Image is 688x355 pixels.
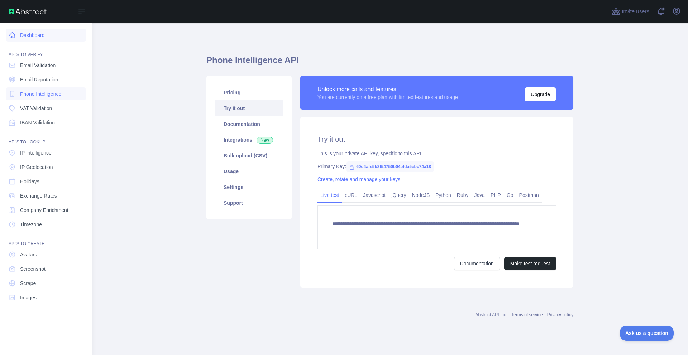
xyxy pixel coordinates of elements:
[6,59,86,72] a: Email Validation
[215,179,283,195] a: Settings
[6,291,86,304] a: Images
[317,163,556,170] div: Primary Key:
[20,207,68,214] span: Company Enrichment
[610,6,651,17] button: Invite users
[6,29,86,42] a: Dashboard
[6,175,86,188] a: Holidays
[215,116,283,132] a: Documentation
[317,150,556,157] div: This is your private API key, specific to this API.
[620,326,674,341] iframe: Toggle Customer Support
[20,62,56,69] span: Email Validation
[547,312,573,317] a: Privacy policy
[20,294,37,301] span: Images
[6,232,86,247] div: API'S TO CREATE
[215,85,283,100] a: Pricing
[20,76,58,83] span: Email Reputation
[317,94,458,101] div: You are currently on a free plan with limited features and usage
[516,189,542,201] a: Postman
[622,8,649,16] span: Invite users
[317,134,556,144] h2: Try it out
[6,189,86,202] a: Exchange Rates
[6,262,86,275] a: Screenshot
[525,87,556,101] button: Upgrade
[360,189,388,201] a: Javascript
[317,85,458,94] div: Unlock more calls and features
[6,102,86,115] a: VAT Validation
[6,146,86,159] a: IP Intelligence
[20,105,52,112] span: VAT Validation
[257,137,273,144] span: New
[342,189,360,201] a: cURL
[206,55,573,72] h1: Phone Intelligence API
[454,189,472,201] a: Ruby
[6,277,86,290] a: Scrape
[6,248,86,261] a: Avatars
[511,312,543,317] a: Terms of service
[9,9,47,14] img: Abstract API
[20,90,61,98] span: Phone Intelligence
[504,189,516,201] a: Go
[346,161,434,172] span: 60d4afe5b2f54750b04efda5ebc74a18
[433,189,454,201] a: Python
[6,43,86,57] div: API'S TO VERIFY
[317,176,400,182] a: Create, rotate and manage your keys
[20,119,55,126] span: IBAN Validation
[20,221,42,228] span: Timezone
[409,189,433,201] a: NodeJS
[20,149,52,156] span: IP Intelligence
[6,218,86,231] a: Timezone
[472,189,488,201] a: Java
[488,189,504,201] a: PHP
[215,195,283,211] a: Support
[6,131,86,145] div: API'S TO LOOKUP
[20,192,57,199] span: Exchange Rates
[6,73,86,86] a: Email Reputation
[6,87,86,100] a: Phone Intelligence
[388,189,409,201] a: jQuery
[317,189,342,201] a: Live test
[20,164,53,171] span: IP Geolocation
[6,161,86,174] a: IP Geolocation
[20,178,39,185] span: Holidays
[20,265,46,273] span: Screenshot
[6,204,86,217] a: Company Enrichment
[215,100,283,116] a: Try it out
[454,257,500,270] a: Documentation
[476,312,507,317] a: Abstract API Inc.
[20,251,37,258] span: Avatars
[215,164,283,179] a: Usage
[504,257,556,270] button: Make test request
[215,148,283,164] a: Bulk upload (CSV)
[20,280,36,287] span: Scrape
[215,132,283,148] a: Integrations New
[6,116,86,129] a: IBAN Validation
